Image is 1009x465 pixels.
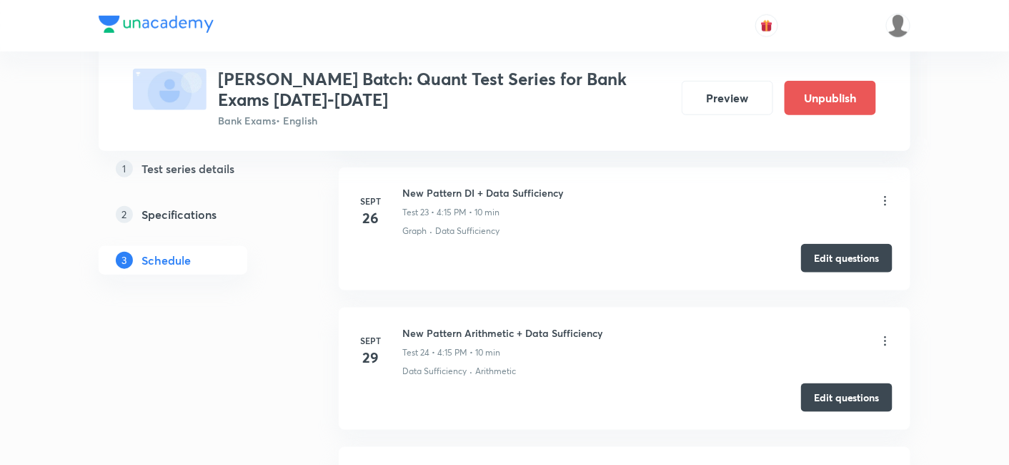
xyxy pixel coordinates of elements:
[755,14,778,37] button: avatar
[218,69,670,110] h3: [PERSON_NAME] Batch: Quant Test Series for Bank Exams [DATE]-[DATE]
[402,225,427,238] p: Graph
[357,195,385,207] h6: Sept
[801,383,893,412] button: Edit questions
[218,113,670,128] p: Bank Exams • English
[886,14,910,38] img: Drishti Chauhan
[357,334,385,347] h6: Sept
[402,346,500,359] p: Test 24 • 4:15 PM • 10 min
[469,365,472,378] div: ·
[402,365,467,378] p: Data Sufficiency
[133,69,207,110] img: fallback-thumbnail.png
[429,225,432,238] div: ·
[99,200,293,228] a: 2Specifications
[141,160,234,177] h5: Test series details
[785,81,876,115] button: Unpublish
[402,206,499,219] p: Test 23 • 4:15 PM • 10 min
[402,185,563,200] h6: New Pattern DI + Data Sufficiency
[116,205,133,222] p: 2
[116,160,133,177] p: 1
[99,16,214,33] img: Company Logo
[760,19,773,32] img: avatar
[682,81,773,115] button: Preview
[116,251,133,268] p: 3
[402,325,602,341] h6: New Pattern Arithmetic + Data Sufficiency
[357,347,385,368] h4: 29
[99,16,214,36] a: Company Logo
[357,207,385,229] h4: 26
[99,154,293,182] a: 1Test series details
[801,244,893,273] button: Edit questions
[141,205,217,222] h5: Specifications
[141,251,191,268] h5: Schedule
[435,225,499,238] p: Data Sufficiency
[475,365,516,378] p: Arithmetic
